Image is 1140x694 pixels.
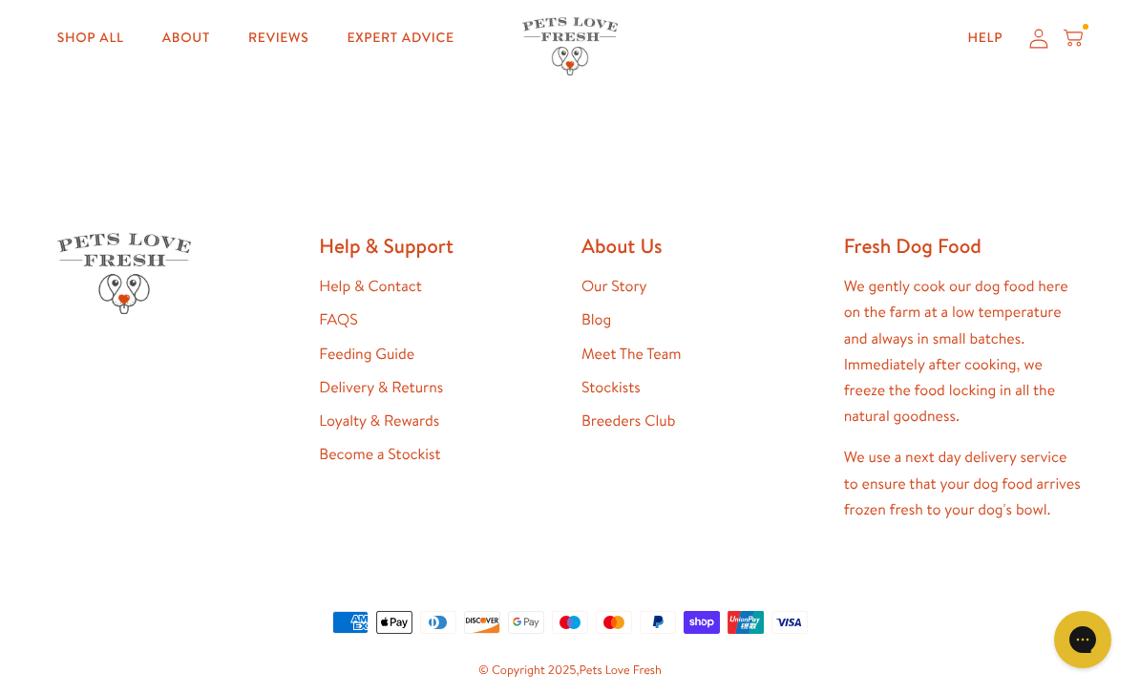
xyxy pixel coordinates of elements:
h2: Help & Support [319,233,559,259]
iframe: Gorgias live chat messenger [1045,604,1121,675]
img: Pets Love Fresh [57,233,191,314]
h2: About Us [581,233,821,259]
a: Blog [581,309,611,330]
a: Reviews [233,19,324,57]
a: Shop All [42,19,139,57]
a: Meet The Team [581,344,681,365]
a: Become a Stockist [319,444,440,465]
a: Breeders Club [581,410,675,431]
p: We use a next day delivery service to ensure that your dog food arrives frozen fresh to your dog'... [844,445,1084,523]
img: Pets Love Fresh [522,17,618,75]
h2: Fresh Dog Food [844,233,1084,259]
a: Delivery & Returns [319,377,443,398]
a: Loyalty & Rewards [319,410,439,431]
p: We gently cook our dog food here on the farm at a low temperature and always in small batches. Im... [844,274,1084,430]
a: Our Story [581,276,647,297]
a: Help [953,19,1019,57]
small: © Copyright 2025, [57,661,1084,682]
a: Expert Advice [331,19,469,57]
a: Stockists [581,377,641,398]
a: About [147,19,225,57]
a: Feeding Guide [319,344,414,365]
a: Pets Love Fresh [580,662,662,679]
a: FAQS [319,309,357,330]
a: Help & Contact [319,276,421,297]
